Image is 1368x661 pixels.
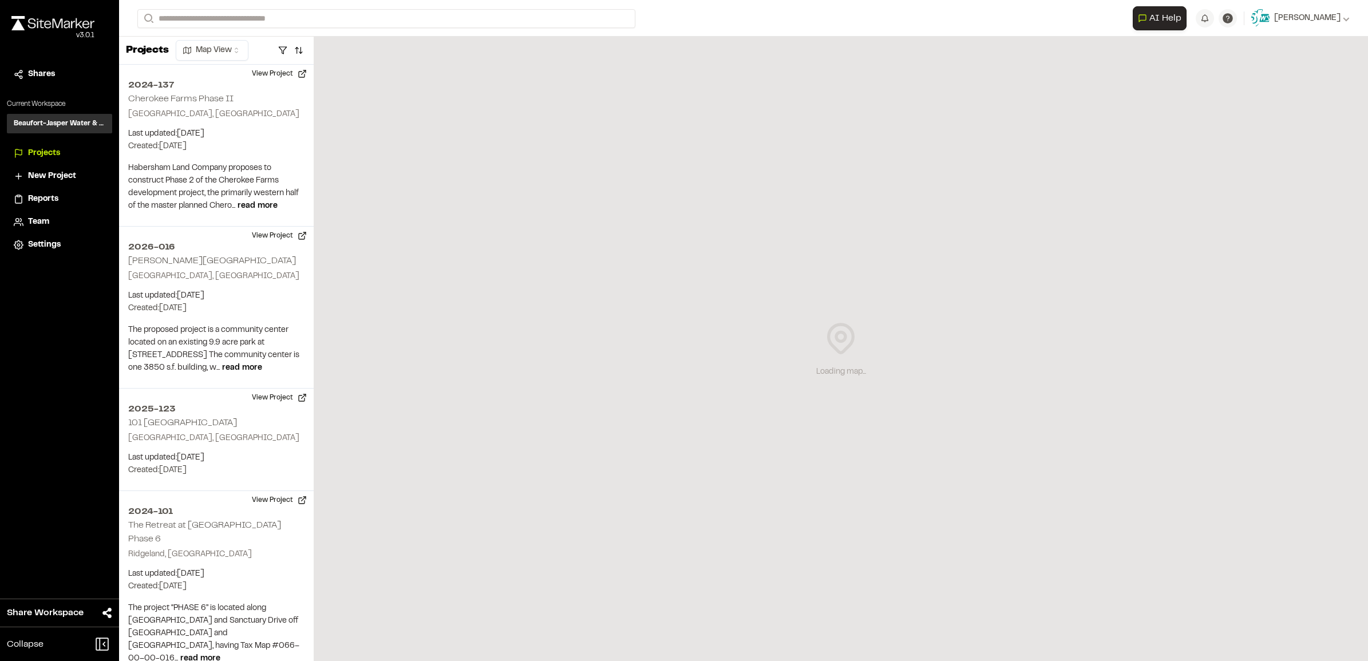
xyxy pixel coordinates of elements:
[128,419,237,427] h2: 101 [GEOGRAPHIC_DATA]
[128,140,305,153] p: Created: [DATE]
[1149,11,1181,25] span: AI Help
[128,452,305,464] p: Last updated: [DATE]
[28,147,60,160] span: Projects
[7,99,112,109] p: Current Workspace
[128,257,296,265] h2: [PERSON_NAME][GEOGRAPHIC_DATA]
[245,65,314,83] button: View Project
[128,432,305,445] p: [GEOGRAPHIC_DATA], [GEOGRAPHIC_DATA]
[128,324,305,374] p: The proposed project is a community center located on an existing 9.9 acre park at [STREET_ADDRES...
[128,290,305,302] p: Last updated: [DATE]
[128,128,305,140] p: Last updated: [DATE]
[7,638,44,651] span: Collapse
[14,118,105,129] h3: Beaufort-Jasper Water & Sewer Authority
[128,108,305,121] p: [GEOGRAPHIC_DATA], [GEOGRAPHIC_DATA]
[128,568,305,580] p: Last updated: [DATE]
[128,78,305,92] h2: 2024-137
[222,365,262,371] span: read more
[137,9,158,28] button: Search
[126,43,169,58] p: Projects
[816,366,866,378] div: Loading map...
[245,389,314,407] button: View Project
[245,227,314,245] button: View Project
[128,302,305,315] p: Created: [DATE]
[128,270,305,283] p: [GEOGRAPHIC_DATA], [GEOGRAPHIC_DATA]
[128,464,305,477] p: Created: [DATE]
[11,30,94,41] div: Oh geez...please don't...
[128,548,305,561] p: Ridgeland, [GEOGRAPHIC_DATA]
[128,402,305,416] h2: 2025-123
[1274,12,1341,25] span: [PERSON_NAME]
[28,193,58,205] span: Reports
[14,147,105,160] a: Projects
[7,606,84,620] span: Share Workspace
[238,203,278,209] span: read more
[1133,6,1191,30] div: Open AI Assistant
[128,95,234,103] h2: Cherokee Farms Phase II
[28,239,61,251] span: Settings
[28,68,55,81] span: Shares
[128,580,305,593] p: Created: [DATE]
[128,162,305,212] p: Habersham Land Company proposes to construct Phase 2 of the Cherokee Farms development project, t...
[1133,6,1187,30] button: Open AI Assistant
[14,216,105,228] a: Team
[14,68,105,81] a: Shares
[128,505,305,518] h2: 2024-101
[14,239,105,251] a: Settings
[11,16,94,30] img: rebrand.png
[128,240,305,254] h2: 2026-016
[28,170,76,183] span: New Project
[1251,9,1350,27] button: [PERSON_NAME]
[14,193,105,205] a: Reports
[128,521,281,543] h2: The Retreat at [GEOGRAPHIC_DATA] Phase 6
[245,491,314,509] button: View Project
[28,216,49,228] span: Team
[14,170,105,183] a: New Project
[1251,9,1270,27] img: User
